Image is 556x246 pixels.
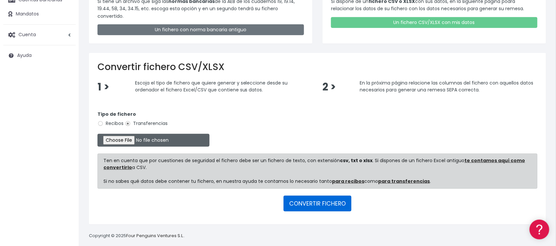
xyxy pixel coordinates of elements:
span: En la próxima página relacione las columnas del fichero con aquellos datos necesarios para genera... [360,80,534,93]
label: Recibos [97,120,124,127]
a: Ayuda [3,49,76,62]
a: para transferencias [378,178,430,184]
span: 2 > [322,80,336,94]
label: Transferencias [125,120,168,127]
a: te contamos aquí como convertirlo [104,157,525,171]
span: Cuenta [18,31,36,38]
a: Cuenta [3,28,76,42]
strong: csv, txt o xlsx [340,157,373,164]
strong: Tipo de fichero [97,111,136,117]
span: Ayuda [17,52,32,59]
span: 1 > [97,80,109,94]
a: para recibos [332,178,365,184]
button: CONVERTIR FICHERO [284,196,351,211]
a: Four Penguins Ventures S.L. [126,233,184,239]
h2: Convertir fichero CSV/XLSX [97,61,538,73]
a: Un fichero CSV/XLSX con mis datos [331,17,538,28]
a: Un fichero con norma bancaria antiguo [97,24,304,35]
div: Ten en cuenta que por cuestiones de seguridad el fichero debe ser un fichero de texto, con extens... [97,154,538,189]
a: Mandatos [3,7,76,21]
span: Escoja el tipo de fichero que quiere generar y seleccione desde su ordenador el fichero Excel/CSV... [135,80,288,93]
p: Copyright © 2025 . [89,233,185,239]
